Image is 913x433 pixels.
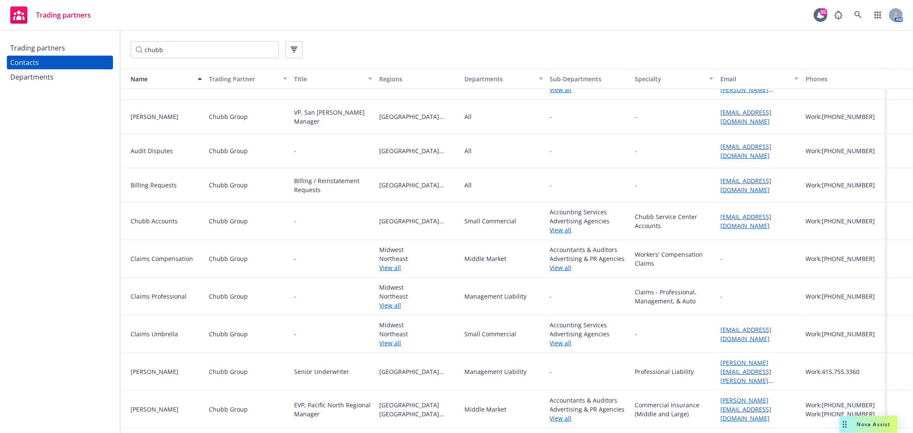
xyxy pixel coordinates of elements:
div: - [720,254,723,263]
div: [PERSON_NAME] [131,405,202,414]
div: Work: [PHONE_NUMBER] [806,254,884,263]
a: Report a Bug [830,6,847,24]
div: Professional Liability [635,367,694,376]
span: Accountants & Auditors [550,396,628,405]
span: Northeast [379,329,458,338]
div: Workers' Compensation Claims [635,250,714,268]
a: View all [550,225,628,234]
span: Advertising Agencies [550,329,628,338]
span: Midwest [379,320,458,329]
div: Contacts [10,56,39,69]
input: Filter by keyword... [131,41,279,58]
div: Work: [PHONE_NUMBER] [806,400,884,409]
div: Small Commercial [464,329,516,338]
div: [PERSON_NAME] [131,112,202,121]
div: Chubb Group [209,405,248,414]
div: - [635,112,637,121]
a: View all [379,338,458,347]
span: Accountants & Auditors [550,245,628,254]
div: - [720,292,723,301]
span: [GEOGRAPHIC_DATA][US_STATE] [379,367,458,376]
span: Northeast [379,254,458,263]
button: Specialty [632,68,717,89]
a: View all [550,414,628,423]
div: Audit Disputes [131,146,202,155]
div: Chubb Group [209,329,248,338]
span: Midwest [379,283,458,292]
div: Chubb Group [209,146,248,155]
a: Trading partners [7,41,113,55]
div: Chubb Group [209,112,248,121]
span: Nova Assist [857,421,891,428]
div: - [635,146,637,155]
div: Trading Partner [209,74,278,83]
span: [GEOGRAPHIC_DATA][US_STATE] [379,409,458,418]
a: View all [379,263,458,272]
a: View all [379,301,458,310]
div: Claims Professional [131,292,202,301]
div: Claims Umbrella [131,329,202,338]
span: Northeast [379,292,458,301]
div: All [464,112,472,121]
div: - [635,329,637,338]
span: [GEOGRAPHIC_DATA][US_STATE] [379,181,458,190]
div: Claims Compensation [131,254,202,263]
span: [GEOGRAPHIC_DATA][US_STATE] [379,146,458,155]
span: - [550,181,628,190]
span: [GEOGRAPHIC_DATA][US_STATE] [379,112,458,121]
div: Small Commercial [464,216,516,225]
div: Chubb Group [209,181,248,190]
span: [GEOGRAPHIC_DATA] [379,400,458,409]
div: Billing Requests [131,181,202,190]
div: Name [124,74,193,83]
a: [EMAIL_ADDRESS][DOMAIN_NAME] [720,213,771,230]
div: 85 [820,8,827,16]
div: All [464,146,472,155]
div: Chubb Service Center Accounts [635,212,714,230]
div: [PERSON_NAME] [131,367,202,376]
span: Accounting Services [550,320,628,329]
div: Chubb Group [209,292,248,301]
div: Specialty [635,74,704,83]
button: Departments [461,68,546,89]
div: Sub-Departments [550,74,628,83]
div: Work: [PHONE_NUMBER] [806,146,884,155]
div: Phones [806,74,884,83]
a: [EMAIL_ADDRESS][DOMAIN_NAME] [720,177,771,194]
div: Work: [PHONE_NUMBER] [806,329,884,338]
span: - [550,112,628,121]
div: Claims - Professional, Management, & Auto [635,288,714,305]
span: Advertising & PR Agencies [550,405,628,414]
span: Midwest [379,245,458,254]
a: [EMAIL_ADDRESS][DOMAIN_NAME] [720,326,771,343]
div: Departments [464,74,533,83]
div: All [464,181,472,190]
button: Sub-Departments [547,68,632,89]
a: View all [550,85,628,94]
div: Work: [PHONE_NUMBER] [806,216,884,225]
div: Departments [10,70,54,84]
div: Management Liability [464,292,526,301]
div: VP, San [PERSON_NAME] Manager [294,108,372,126]
div: Senior Underwriter [294,367,349,376]
button: Email [717,68,802,89]
div: Chubb Group [209,367,248,376]
div: Drag to move [839,416,850,433]
span: Advertising Agencies [550,216,628,225]
button: Title [291,68,376,89]
div: Commercial Insurance (Middle and Large) [635,400,714,418]
button: Regions [376,68,461,89]
a: [PERSON_NAME][EMAIL_ADDRESS][PERSON_NAME][PERSON_NAME][DOMAIN_NAME] [720,359,771,403]
div: - [294,292,296,301]
div: EVP, Pacific North Regional Manager [294,400,372,418]
div: - [294,329,296,338]
a: View all [550,263,628,272]
span: - [550,146,628,155]
div: - [294,146,296,155]
div: - [294,216,296,225]
div: Work: [PHONE_NUMBER] [806,181,884,190]
a: Search [850,6,867,24]
div: Trading partners [10,41,65,55]
div: Work: [PHONE_NUMBER] [806,112,884,121]
a: Switch app [869,6,886,24]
